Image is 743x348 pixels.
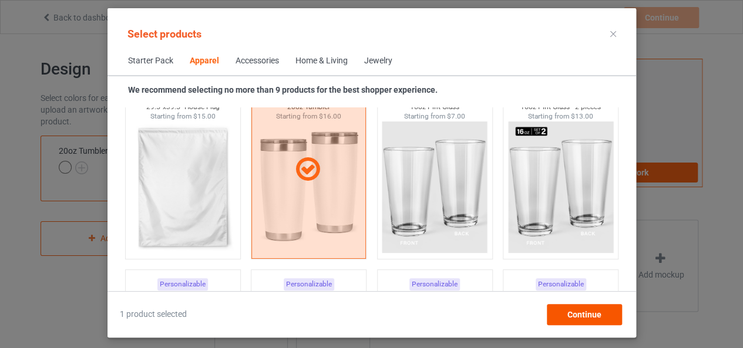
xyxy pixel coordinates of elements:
[120,47,181,75] span: Starter Pack
[364,55,392,67] div: Jewelry
[125,112,240,121] div: Starting from
[236,55,279,67] div: Accessories
[377,102,492,112] div: 16oz Pint Glass
[571,112,593,120] span: $13.00
[503,102,618,112] div: 16oz Pint Glass - 2 pieces
[283,278,334,290] div: Personalizable
[503,112,618,121] div: Starting from
[546,304,621,325] div: Continue
[125,102,240,112] div: 29.5"x39.5" House Flag
[127,28,201,40] span: Select products
[382,121,487,253] img: regular.jpg
[567,310,601,319] span: Continue
[157,278,208,290] div: Personalizable
[130,121,235,253] img: regular.jpg
[535,278,586,290] div: Personalizable
[447,112,465,120] span: $7.00
[508,121,613,253] img: regular.jpg
[190,55,219,67] div: Apparel
[193,112,215,120] span: $15.00
[409,278,460,290] div: Personalizable
[120,309,187,320] span: 1 product selected
[128,85,438,94] strong: We recommend selecting no more than 9 products for the best shopper experience.
[377,112,492,121] div: Starting from
[295,55,348,67] div: Home & Living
